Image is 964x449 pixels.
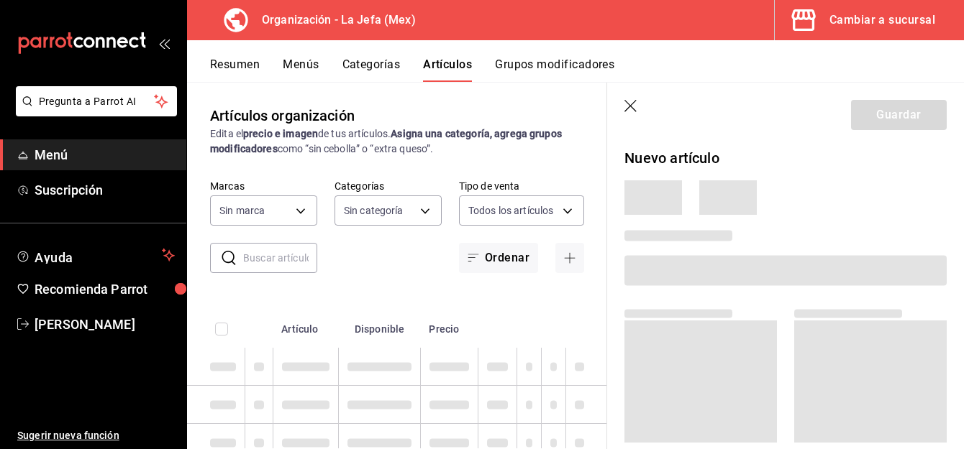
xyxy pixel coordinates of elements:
div: navigation tabs [210,57,964,82]
h3: Organización - La Jefa (Mex) [250,11,416,29]
span: Suscripción [35,180,175,200]
button: Categorías [342,57,401,82]
button: Artículos [423,57,472,82]
button: Menús [283,57,319,82]
strong: precio e imagen [243,128,318,139]
label: Tipo de venta [459,181,584,191]
label: Marcas [210,181,317,191]
div: Cambiar a sucursal [829,10,935,30]
th: Precio [420,302,478,348]
span: [PERSON_NAME] [35,315,175,334]
button: Pregunta a Parrot AI [16,86,177,116]
span: Sin marca [219,203,265,218]
button: Grupos modificadores [495,57,614,82]
strong: Asigna una categoría, agrega grupos modificadores [210,128,562,154]
span: Menú [35,145,175,165]
button: Resumen [210,57,260,82]
th: Disponible [339,302,421,348]
span: Pregunta a Parrot AI [39,94,155,109]
a: Pregunta a Parrot AI [10,104,177,119]
span: Todos los artículos [468,203,554,218]
p: Nuevo artículo [624,147,947,169]
label: Categorías [335,181,442,191]
span: Recomienda Parrot [35,279,175,299]
button: open_drawer_menu [158,37,170,49]
div: Artículos organización [210,105,355,126]
span: Ayuda [35,246,156,264]
span: Sugerir nueva función [17,428,175,443]
input: Buscar artículo [243,244,317,272]
div: Edita el de tus artículos. como “sin cebolla” o “extra queso”. [210,126,584,157]
span: Sin categoría [344,203,404,218]
button: Ordenar [459,243,538,273]
th: Artículo [273,302,338,348]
